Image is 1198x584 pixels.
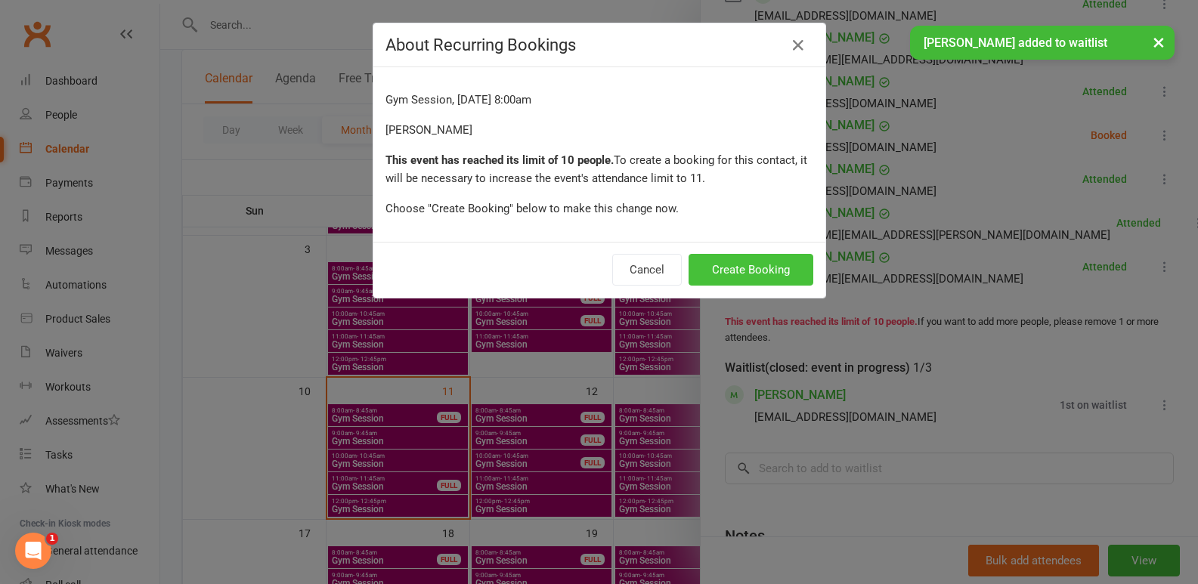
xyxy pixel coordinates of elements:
[15,533,51,569] iframe: Intercom live chat
[385,93,531,107] span: Gym Session, [DATE] 8:00am
[786,33,810,57] button: Close
[385,36,813,54] h4: About Recurring Bookings
[385,202,679,215] span: Choose "Create Booking" below to make this change now.
[385,153,807,185] span: To create a booking for this contact, it will be necessary to increase the event's attendance lim...
[612,254,682,286] button: Cancel
[385,123,472,137] span: [PERSON_NAME]
[46,533,58,545] span: 1
[385,153,614,167] strong: This event has reached its limit of 10 people.
[689,254,813,286] button: Create Booking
